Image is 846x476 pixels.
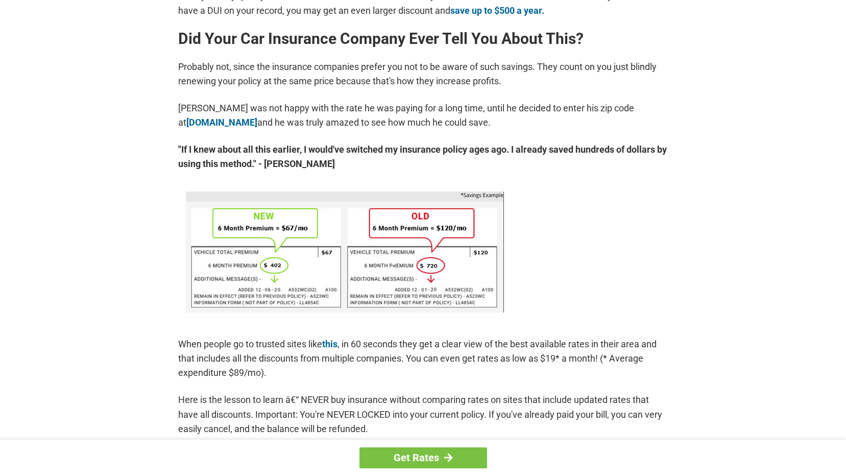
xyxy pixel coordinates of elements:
[178,101,668,130] p: [PERSON_NAME] was not happy with the rate he was paying for a long time, until he decided to ente...
[322,339,337,349] a: this
[178,337,668,380] p: When people go to trusted sites like , in 60 seconds they get a clear view of the best available ...
[178,31,668,47] h2: Did Your Car Insurance Company Ever Tell You About This?
[186,192,504,313] img: savings
[186,117,257,128] a: [DOMAIN_NAME]
[359,447,487,468] a: Get Rates
[178,60,668,88] p: Probably not, since the insurance companies prefer you not to be aware of such savings. They coun...
[178,393,668,436] p: Here is the lesson to learn â€“ NEVER buy insurance without comparing rates on sites that include...
[178,142,668,171] strong: "If I knew about all this earlier, I would've switched my insurance policy ages ago. I already sa...
[450,5,544,16] a: save up to $500 a year.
